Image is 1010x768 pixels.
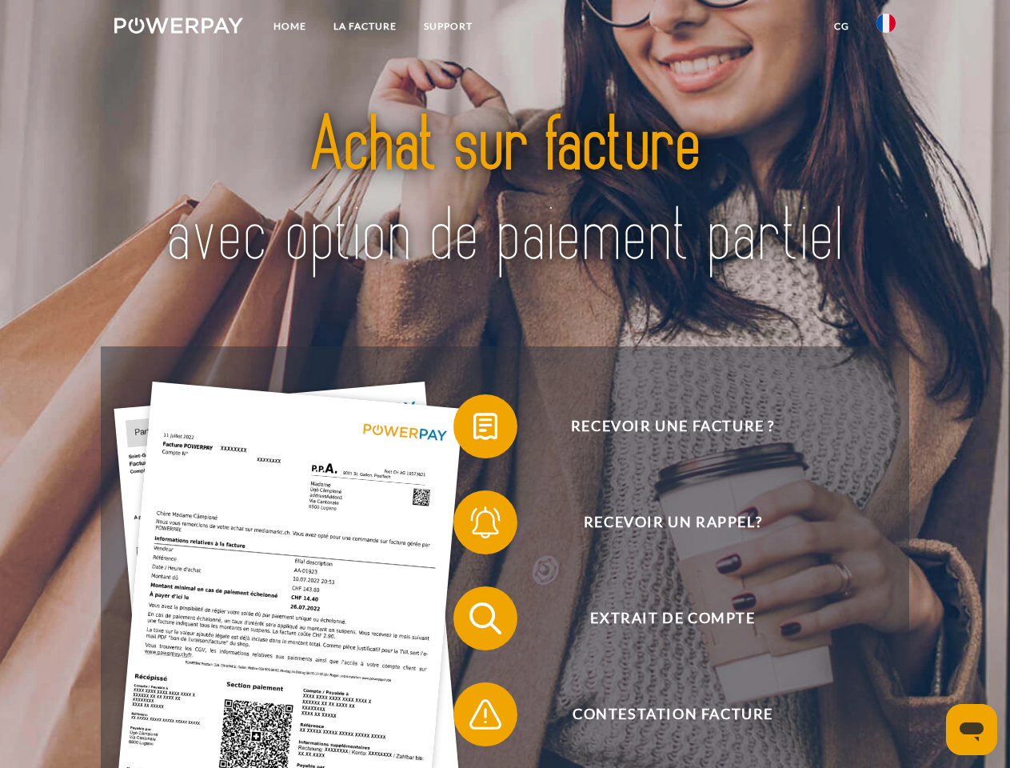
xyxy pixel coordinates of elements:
img: qb_warning.svg [465,694,505,734]
img: qb_search.svg [465,598,505,638]
a: Support [410,12,486,41]
a: LA FACTURE [320,12,410,41]
iframe: Bouton de lancement de la fenêtre de messagerie [946,704,997,755]
img: logo-powerpay-white.svg [114,18,243,34]
button: Recevoir un rappel? [453,490,869,554]
span: Recevoir un rappel? [477,490,868,554]
img: title-powerpay_fr.svg [153,77,857,306]
span: Recevoir une facture ? [477,394,868,458]
button: Recevoir une facture ? [453,394,869,458]
span: Contestation Facture [477,682,868,746]
a: Home [260,12,320,41]
button: Extrait de compte [453,586,869,650]
a: CG [820,12,863,41]
span: Extrait de compte [477,586,868,650]
button: Contestation Facture [453,682,869,746]
img: fr [876,14,896,33]
img: qb_bill.svg [465,406,505,446]
img: qb_bell.svg [465,502,505,542]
